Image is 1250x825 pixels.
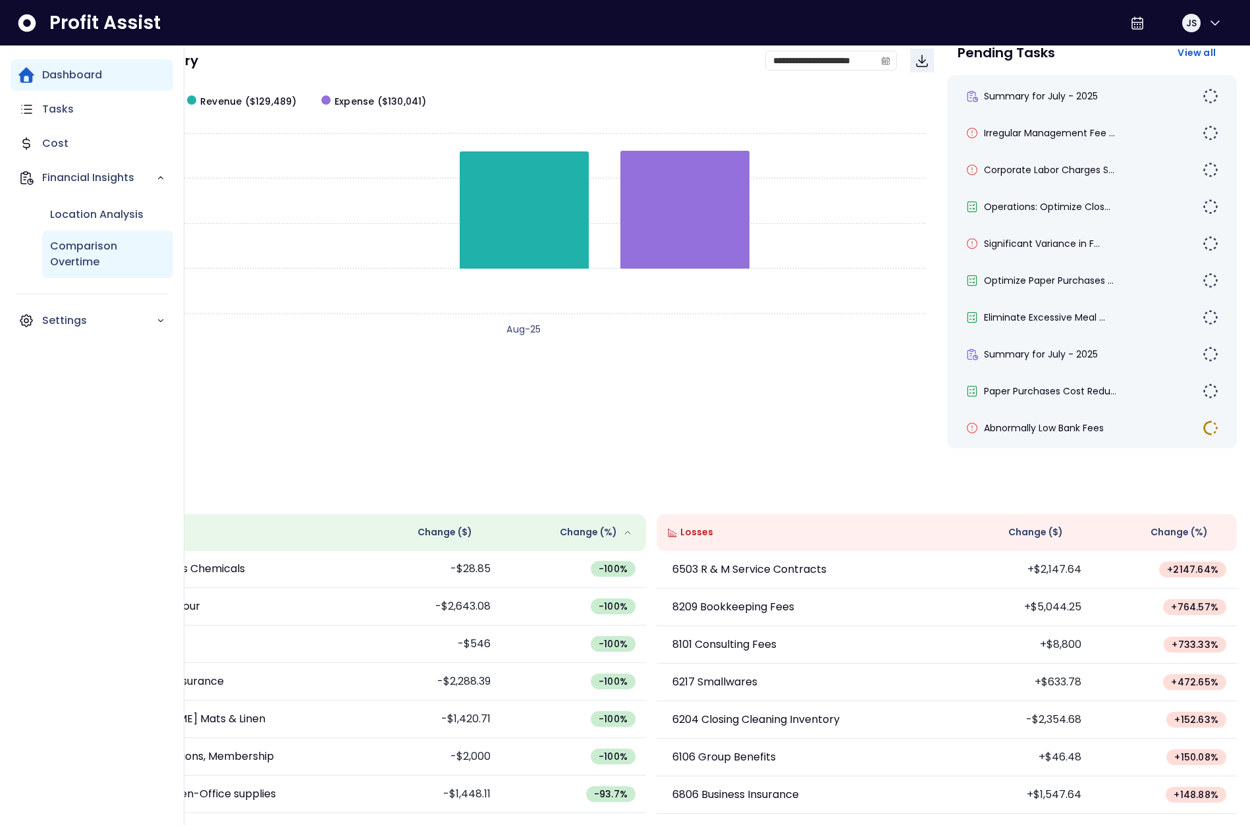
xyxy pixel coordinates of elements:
span: Eliminate Excessive Meal ... [984,311,1105,324]
span: + 148.88 % [1174,788,1218,801]
p: Wins & Losses [66,485,1237,498]
span: Change (%) [560,525,617,539]
svg: calendar [881,56,890,65]
td: -$28.85 [356,550,501,588]
p: 6217 Smallwares [672,674,757,690]
p: Settings [42,313,156,329]
td: +$46.48 [947,739,1092,776]
span: + 150.08 % [1174,751,1218,764]
button: View all [1167,41,1226,65]
span: -100 % [599,675,628,688]
span: Operations: Optimize Clos... [984,200,1110,213]
span: -100 % [599,712,628,726]
span: Irregular Management Fee ... [984,126,1115,140]
p: 6106 Group Benefits [672,749,776,765]
img: todo [1203,88,1218,104]
span: + 733.33 % [1172,638,1218,651]
p: Tasks [42,101,74,117]
td: +$8,800 [947,626,1092,664]
span: Losses [680,525,713,539]
td: -$1,420.71 [356,701,501,738]
img: todo [1203,199,1218,215]
span: Summary for July - 2025 [984,90,1098,103]
td: +$5,044.25 [947,589,1092,626]
td: +$2,147.64 [947,551,1092,589]
td: -$2,000 [356,738,501,776]
img: todo [1203,162,1218,178]
span: Change ( $ ) [418,525,472,539]
span: Paper Purchases Cost Redu... [984,385,1116,398]
p: 6503 R & M Service Contracts [672,562,827,577]
p: 8209 Bookkeeping Fees [672,599,794,615]
span: + 2147.64 % [1167,563,1218,576]
img: todo [1203,346,1218,362]
span: JS [1186,16,1197,30]
td: -$2,354.68 [947,701,1092,739]
td: -$2,288.39 [356,663,501,701]
td: +$633.78 [947,664,1092,701]
span: + 472.65 % [1171,676,1218,689]
p: 6204 Closing Cleaning Inventory [672,712,840,728]
span: View all [1178,46,1216,59]
p: Location Analysis [50,207,144,223]
span: -100 % [599,562,628,575]
span: -100 % [599,600,628,613]
p: Pending Tasks [958,46,1055,59]
img: todo [1203,273,1218,288]
span: -100 % [599,750,628,763]
td: -$1,448.11 [356,776,501,813]
span: -93.7 % [594,787,628,801]
img: todo [1203,125,1218,141]
span: Expense ($130,041) [335,95,427,109]
p: Financial Insights [42,170,156,186]
td: +$1,547.64 [947,776,1092,814]
span: Profit Assist [49,11,161,35]
span: Significant Variance in F... [984,237,1100,250]
p: 8101 Consulting Fees [672,637,776,652]
span: Corporate Labor Charges S... [984,163,1114,176]
span: -100 % [599,637,628,651]
p: Dashboard [42,67,102,83]
img: todo [1203,383,1218,399]
p: Comparison Overtime [50,238,165,270]
button: Download [910,49,934,72]
span: Revenue ($129,489) [200,95,297,109]
p: 6806 Business Insurance [672,787,799,803]
p: Cost [42,136,68,151]
img: in-progress [1203,420,1218,436]
span: Change ( $ ) [1008,525,1063,539]
td: -$2,643.08 [356,588,501,625]
img: todo [1203,236,1218,252]
span: Change (%) [1151,525,1208,539]
span: Abnormally Low Bank Fees [984,421,1104,435]
span: + 764.57 % [1171,600,1218,614]
td: -$546 [356,625,501,663]
text: Aug-25 [506,323,541,336]
span: Optimize Paper Purchases ... [984,274,1114,287]
img: todo [1203,309,1218,325]
span: Summary for July - 2025 [984,348,1098,361]
span: + 152.63 % [1174,713,1218,726]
